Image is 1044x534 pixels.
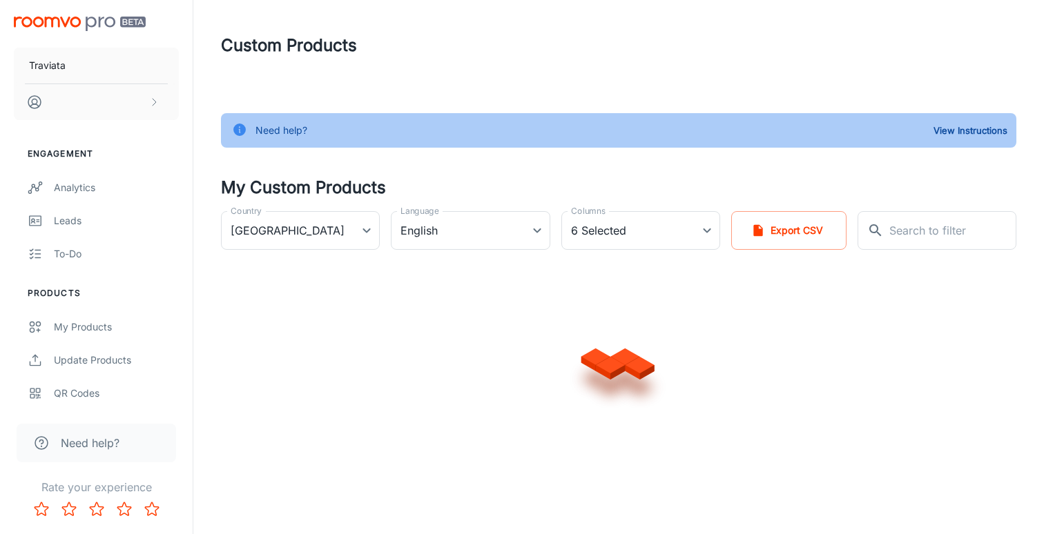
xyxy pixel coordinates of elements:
label: Language [400,205,439,217]
button: Rate 1 star [28,495,55,523]
p: Rate your experience [11,479,182,495]
button: View Instructions [930,120,1011,141]
label: Country [231,205,262,217]
span: Need help? [61,435,119,451]
input: Search to filter [889,211,1016,250]
div: Leads [54,213,179,228]
img: Roomvo PRO Beta [14,17,146,31]
div: My Products [54,319,179,335]
button: Export CSV [731,211,846,250]
button: Rate 2 star [55,495,83,523]
button: Traviata [14,48,179,83]
div: English [391,211,550,250]
div: 6 Selected [561,211,720,250]
div: To-do [54,246,179,261]
h1: Custom Products [221,33,357,58]
div: [GEOGRAPHIC_DATA] [221,211,380,250]
p: Traviata [29,58,66,73]
label: Columns [571,205,606,217]
div: QR Codes [54,386,179,401]
h4: My Custom Products [221,175,1016,200]
div: Update Products [54,353,179,368]
button: Rate 4 star [110,495,138,523]
button: Rate 5 star [138,495,166,523]
div: Analytics [54,180,179,195]
div: Need help? [255,117,307,144]
button: Rate 3 star [83,495,110,523]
